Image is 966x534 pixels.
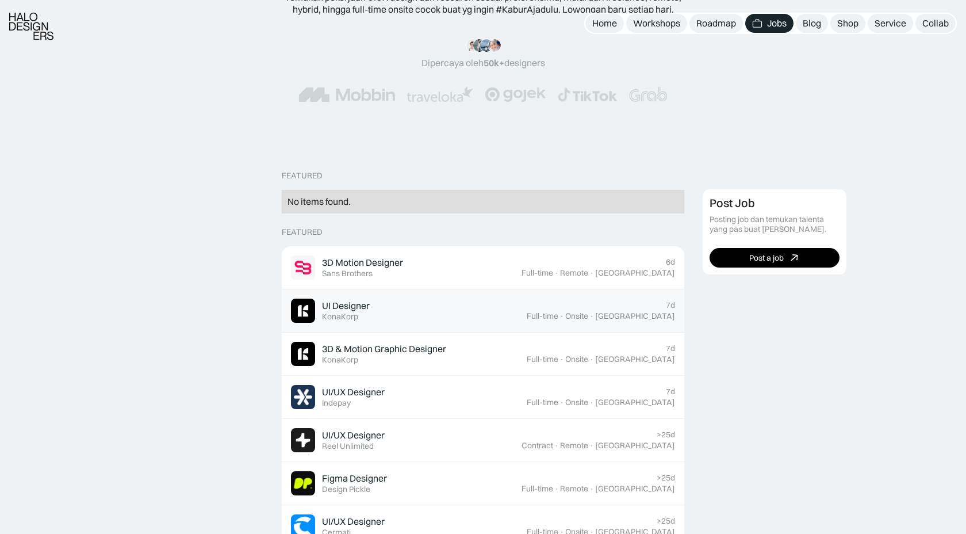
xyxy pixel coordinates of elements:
div: 7d [666,387,675,396]
div: Roadmap [696,17,736,29]
a: Job ImageUI DesignerKonaKorp7dFull-time·Onsite·[GEOGRAPHIC_DATA] [282,289,684,333]
div: Design Pickle [322,485,370,494]
div: · [589,484,594,494]
div: Figma Designer [322,472,387,485]
img: Job Image [291,342,315,366]
div: No items found. [287,196,678,208]
div: · [554,268,559,278]
div: · [554,441,559,451]
div: Post a job [749,253,784,263]
div: · [589,354,594,364]
div: · [559,311,564,321]
span: 50k+ [484,57,504,68]
a: Shop [830,14,865,33]
a: Job Image3D & Motion Graphic DesignerKonaKorp7dFull-time·Onsite·[GEOGRAPHIC_DATA] [282,333,684,376]
div: 7d [666,344,675,353]
a: Post a job [710,248,839,268]
a: Job ImageUI/UX DesignerReel Unlimited>25dContract·Remote·[GEOGRAPHIC_DATA] [282,419,684,462]
div: · [559,354,564,364]
div: Full-time [522,268,553,278]
div: Post Job [710,196,755,210]
a: Home [585,14,624,33]
div: 6d [666,257,675,267]
div: Onsite [565,398,588,407]
div: Sans Brothers [322,269,373,279]
div: Featured [282,171,323,181]
div: Full-time [527,354,558,364]
div: Remote [560,268,588,278]
div: Onsite [565,311,588,321]
div: 7d [666,300,675,310]
div: 3D & Motion Graphic Designer [322,343,446,355]
div: [GEOGRAPHIC_DATA] [595,311,675,321]
div: Service [875,17,906,29]
div: UI Designer [322,300,370,312]
img: Job Image [291,385,315,409]
div: UI/UX Designer [322,429,385,441]
a: Job Image3D Motion DesignerSans Brothers6dFull-time·Remote·[GEOGRAPHIC_DATA] [282,246,684,289]
div: [GEOGRAPHIC_DATA] [595,354,675,364]
a: Service [868,14,913,33]
div: Contract [522,441,553,451]
div: [GEOGRAPHIC_DATA] [595,398,675,407]
div: · [559,398,564,407]
div: Home [592,17,617,29]
img: Job Image [291,428,315,452]
a: Collab [915,14,956,33]
div: Posting job dan temukan talenta yang pas buat [PERSON_NAME]. [710,215,839,234]
div: Indepay [322,398,351,408]
img: Job Image [291,255,315,280]
div: · [589,311,594,321]
a: Job ImageUI/UX DesignerIndepay7dFull-time·Onsite·[GEOGRAPHIC_DATA] [282,376,684,419]
a: Roadmap [689,14,743,33]
div: >25d [657,516,675,526]
div: Onsite [565,354,588,364]
a: Job ImageFigma DesignerDesign Pickle>25dFull-time·Remote·[GEOGRAPHIC_DATA] [282,462,684,505]
div: KonaKorp [322,312,358,322]
div: Featured [282,227,323,237]
div: Dipercaya oleh designers [421,57,545,69]
div: · [589,268,594,278]
div: [GEOGRAPHIC_DATA] [595,268,675,278]
div: >25d [657,430,675,440]
a: Workshops [626,14,687,33]
a: Jobs [745,14,793,33]
div: Remote [560,484,588,494]
div: Remote [560,441,588,451]
div: [GEOGRAPHIC_DATA] [595,441,675,451]
div: Jobs [767,17,787,29]
div: KonaKorp [322,355,358,365]
img: Job Image [291,471,315,495]
div: UI/UX Designer [322,386,385,398]
div: Full-time [522,484,553,494]
div: · [589,398,594,407]
div: Blog [803,17,821,29]
div: Workshops [633,17,680,29]
div: 3D Motion Designer [322,257,403,269]
div: Shop [837,17,858,29]
div: Full-time [527,398,558,407]
div: · [589,441,594,451]
a: Blog [796,14,828,33]
div: Reel Unlimited [322,441,374,451]
div: Full-time [527,311,558,321]
div: · [554,484,559,494]
div: [GEOGRAPHIC_DATA] [595,484,675,494]
div: Collab [922,17,949,29]
div: >25d [657,473,675,483]
div: UI/UX Designer [322,516,385,528]
img: Job Image [291,299,315,323]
